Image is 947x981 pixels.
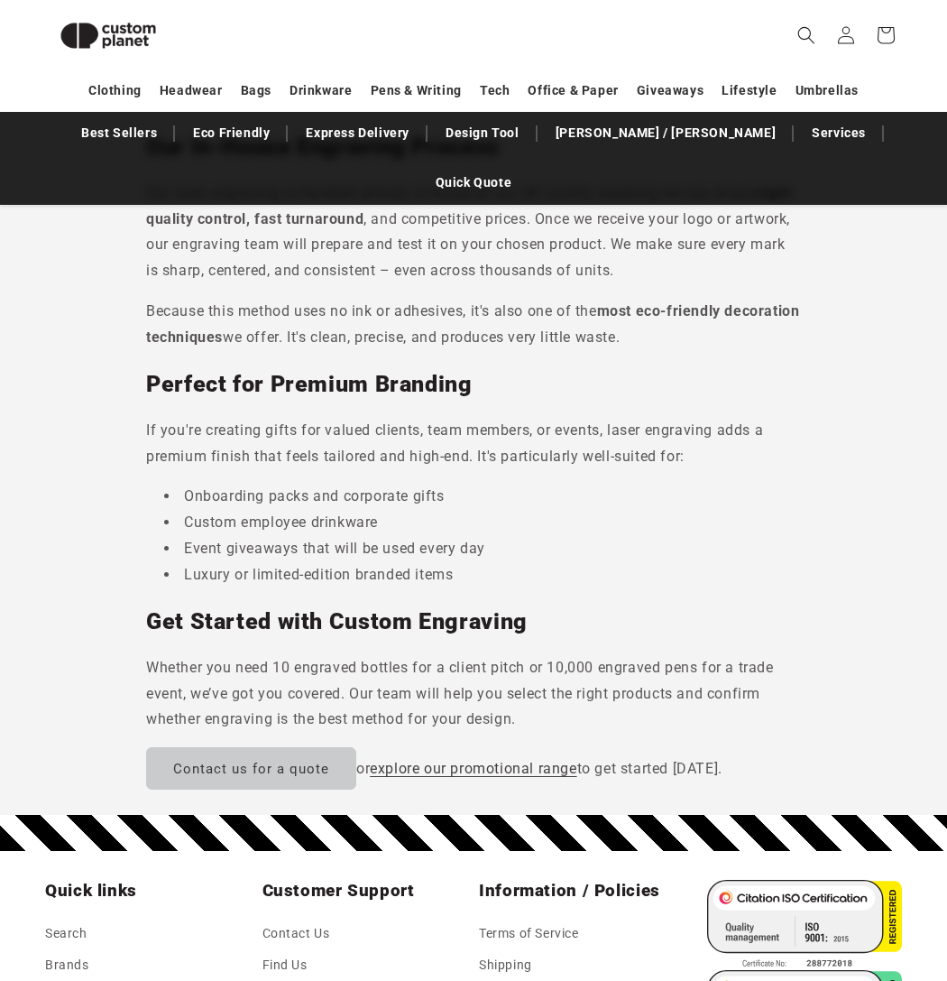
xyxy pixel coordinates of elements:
[146,299,801,351] p: Because this method uses no ink or adhesives, it's also one of the we offer. It's clean, precise,...
[146,607,801,636] h2: Get Started with Custom Engraving
[262,949,308,981] a: Find Us
[786,15,826,55] summary: Search
[146,180,801,284] p: Our laser engraving is handled entirely in-house at our UK facility, meaning we can ensure , and ...
[480,75,510,106] a: Tech
[437,117,529,149] a: Design Tool
[72,117,166,149] a: Best Sellers
[146,747,801,790] p: or to get started [DATE].
[146,418,801,470] p: If you're creating gifts for valued clients, team members, or events, laser engraving adds a prem...
[297,117,418,149] a: Express Delivery
[164,484,801,510] li: Onboarding packs and corporate gifts
[88,75,142,106] a: Clothing
[45,922,87,949] a: Search
[184,117,279,149] a: Eco Friendly
[290,75,352,106] a: Drinkware
[637,75,703,106] a: Giveaways
[707,880,902,970] img: ISO 9001 Certified
[45,7,171,64] img: Custom Planet
[262,880,469,902] h2: Customer Support
[164,536,801,562] li: Event giveaways that will be used every day
[146,655,801,733] p: Whether you need 10 engraved bottles for a client pitch or 10,000 engraved pens for a trade event...
[370,760,576,777] a: explore our promotional range
[146,302,799,346] strong: most eco-friendly decoration techniques
[160,75,223,106] a: Headwear
[371,75,462,106] a: Pens & Writing
[262,922,330,949] a: Contact Us
[45,949,89,981] a: Brands
[146,184,792,227] strong: tight quality control, fast turnaround
[45,880,252,902] h2: Quick links
[479,949,532,981] a: Shipping
[164,562,801,588] li: Luxury or limited-edition branded items
[803,117,875,149] a: Services
[146,370,801,399] h2: Perfect for Premium Branding
[795,75,859,106] a: Umbrellas
[146,747,356,790] a: Contact us for a quote
[857,894,947,981] iframe: Chat Widget
[164,510,801,536] li: Custom employee drinkware
[479,922,579,949] a: Terms of Service
[427,167,521,199] a: Quick Quote
[528,75,618,106] a: Office & Paper
[547,117,785,149] a: [PERSON_NAME] / [PERSON_NAME]
[479,880,685,902] h2: Information / Policies
[722,75,777,106] a: Lifestyle
[241,75,271,106] a: Bags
